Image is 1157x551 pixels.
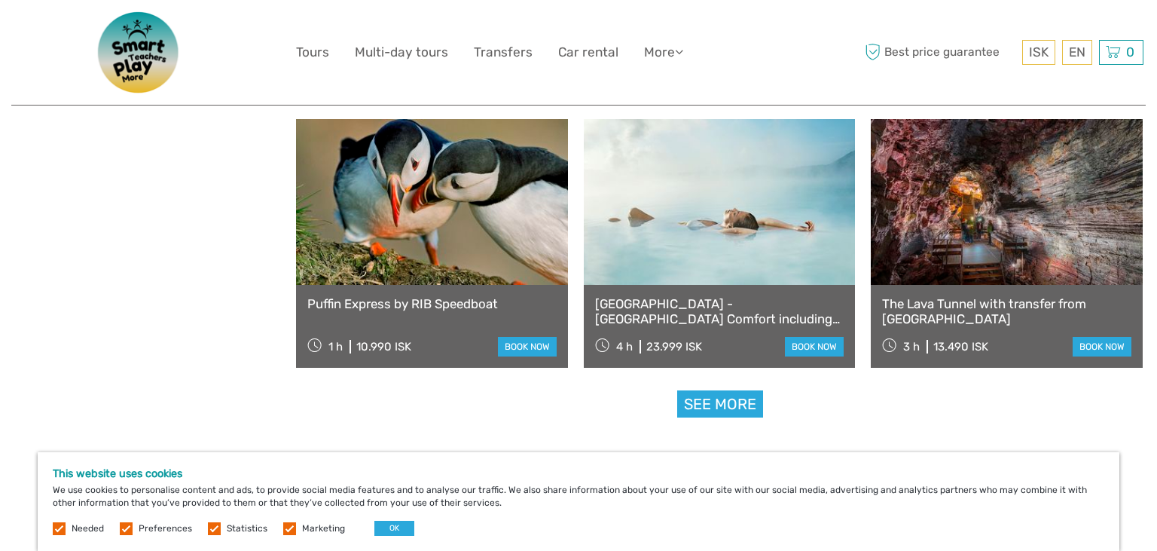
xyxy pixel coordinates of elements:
div: 10.990 ISK [356,340,411,354]
a: More [644,41,683,63]
a: Car rental [558,41,618,63]
label: Needed [72,522,104,535]
div: We use cookies to personalise content and ads, to provide social media features and to analyse ou... [38,452,1119,551]
div: 23.999 ISK [646,340,702,354]
span: 1 h [328,340,343,354]
a: book now [498,337,557,357]
span: ISK [1029,44,1049,60]
label: Preferences [139,522,192,535]
button: OK [374,521,414,536]
label: Marketing [302,522,345,535]
a: The Lava Tunnel with transfer from [GEOGRAPHIC_DATA] [882,296,1131,327]
span: 0 [1124,44,1137,60]
h5: This website uses cookies [53,467,1104,480]
a: book now [1073,337,1131,357]
span: 4 h [616,340,633,354]
a: Transfers [474,41,533,63]
div: EN [1062,40,1092,65]
span: 3 h [903,340,920,354]
p: We're away right now. Please check back later! [21,26,170,38]
a: Tours [296,41,329,63]
a: [GEOGRAPHIC_DATA] - [GEOGRAPHIC_DATA] Comfort including admission [595,296,844,327]
img: 3577-08614e58-788b-417f-8607-12aa916466bf_logo_big.png [79,11,200,93]
a: Multi-day tours [355,41,448,63]
a: book now [785,337,844,357]
label: Statistics [227,522,267,535]
button: Open LiveChat chat widget [173,23,191,41]
a: Puffin Express by RIB Speedboat [307,296,557,311]
span: Best price guarantee [861,40,1018,65]
div: 13.490 ISK [933,340,988,354]
a: See more [677,390,763,418]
